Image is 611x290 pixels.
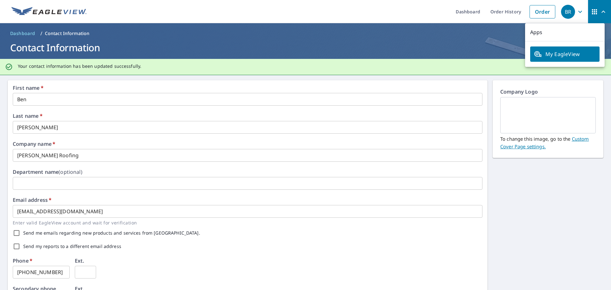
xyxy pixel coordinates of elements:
p: Apps [525,23,605,41]
img: EV Logo [11,7,87,17]
p: Your contact information has been updated successfully. [18,63,141,69]
span: My EagleView [534,50,596,58]
img: EmptyCustomerLogo.png [508,98,588,132]
a: Order [530,5,555,18]
label: Department name [13,169,82,174]
a: Dashboard [8,28,38,39]
label: Company name [13,141,55,146]
label: First name [13,85,44,90]
label: Phone [13,258,32,263]
b: (optional) [59,168,82,175]
li: / [40,30,42,37]
label: Send me emails regarding new products and services from [GEOGRAPHIC_DATA]. [23,231,200,235]
label: Email address [13,197,52,202]
p: To change this image, go to the [500,133,596,150]
h1: Contact Information [8,41,603,54]
label: Ext. [75,258,84,263]
p: Contact Information [45,30,90,37]
label: Last name [13,113,43,118]
div: BR [561,5,575,19]
a: My EagleView [530,46,600,62]
nav: breadcrumb [8,28,603,39]
p: Company Logo [500,88,596,97]
p: Enter valid EagleView account and wait for verification [13,219,478,226]
span: Dashboard [10,30,35,37]
label: Send my reports to a different email address [23,244,121,249]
